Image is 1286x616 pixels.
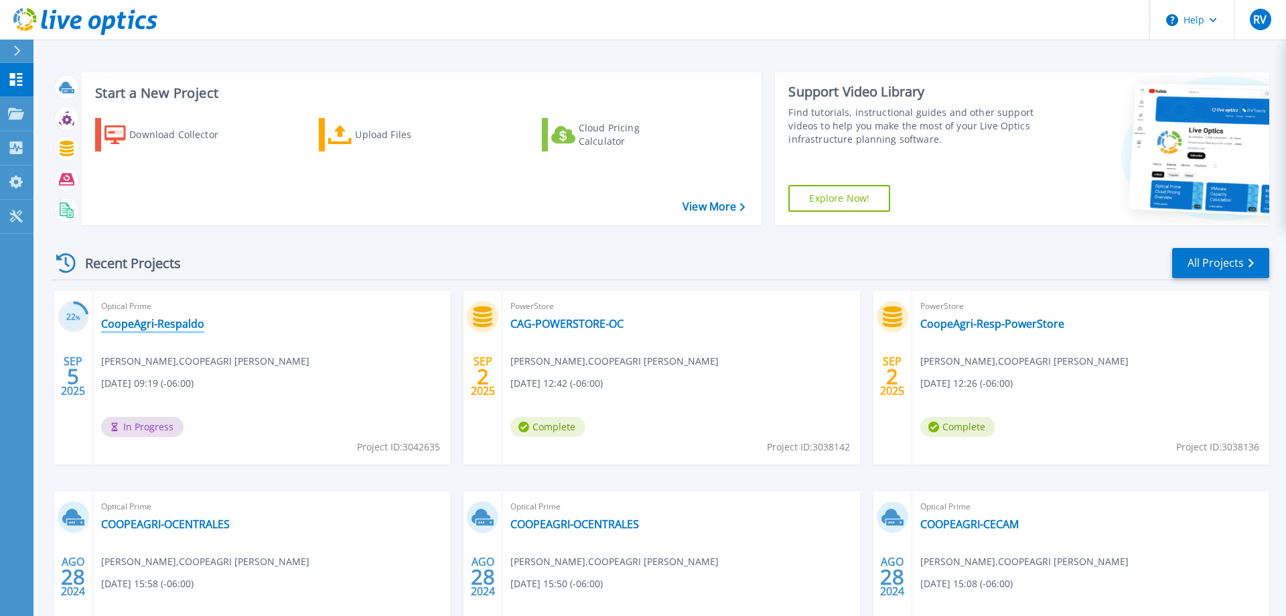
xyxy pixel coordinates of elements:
[510,376,603,391] span: [DATE] 12:42 (-06:00)
[920,376,1013,391] span: [DATE] 12:26 (-06:00)
[470,352,496,401] div: SEP 2025
[920,299,1261,314] span: PowerStore
[920,354,1129,369] span: [PERSON_NAME] , COOPEAGRI [PERSON_NAME]
[510,499,851,514] span: Optical Prime
[101,354,309,369] span: [PERSON_NAME] , COOPEAGRI [PERSON_NAME]
[510,317,624,330] a: CAG-POWERSTORE-OC
[683,200,745,213] a: View More
[879,352,905,401] div: SEP 2025
[920,417,995,437] span: Complete
[1253,14,1267,25] span: RV
[60,352,86,401] div: SEP 2025
[67,371,79,382] span: 5
[52,247,199,280] div: Recent Projects
[920,576,1013,591] span: [DATE] 15:08 (-06:00)
[101,417,184,437] span: In Progress
[470,552,496,601] div: AGO 2024
[920,317,1064,330] a: CoopeAgri-Resp-PowerStore
[101,376,194,391] span: [DATE] 09:19 (-06:00)
[1176,440,1259,454] span: Project ID: 3038136
[886,371,898,382] span: 2
[129,121,236,148] div: Download Collector
[920,517,1019,531] a: COOPEAGRI-CECAM
[101,576,194,591] span: [DATE] 15:58 (-06:00)
[95,86,745,101] h3: Start a New Project
[510,554,719,569] span: [PERSON_NAME] , COOPEAGRI [PERSON_NAME]
[58,310,89,325] h3: 22
[76,314,80,321] span: %
[101,517,230,531] a: COOPEAGRI-OCENTRALES
[880,571,904,582] span: 28
[510,576,603,591] span: [DATE] 15:50 (-06:00)
[101,499,442,514] span: Optical Prime
[579,121,686,148] div: Cloud Pricing Calculator
[101,317,204,330] a: CoopeAgri-Respaldo
[510,517,639,531] a: COOPEAGRI-OCENTRALES
[319,118,468,151] a: Upload Files
[767,440,850,454] span: Project ID: 3038142
[510,354,719,369] span: [PERSON_NAME] , COOPEAGRI [PERSON_NAME]
[1172,248,1269,278] a: All Projects
[920,554,1129,569] span: [PERSON_NAME] , COOPEAGRI [PERSON_NAME]
[101,299,442,314] span: Optical Prime
[788,185,890,212] a: Explore Now!
[61,571,85,582] span: 28
[355,121,462,148] div: Upload Files
[788,106,1040,146] div: Find tutorials, instructional guides and other support videos to help you make the most of your L...
[60,552,86,601] div: AGO 2024
[510,299,851,314] span: PowerStore
[542,118,691,151] a: Cloud Pricing Calculator
[357,440,440,454] span: Project ID: 3042635
[510,417,585,437] span: Complete
[95,118,244,151] a: Download Collector
[471,571,495,582] span: 28
[920,499,1261,514] span: Optical Prime
[879,552,905,601] div: AGO 2024
[101,554,309,569] span: [PERSON_NAME] , COOPEAGRI [PERSON_NAME]
[477,371,489,382] span: 2
[788,83,1040,101] div: Support Video Library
